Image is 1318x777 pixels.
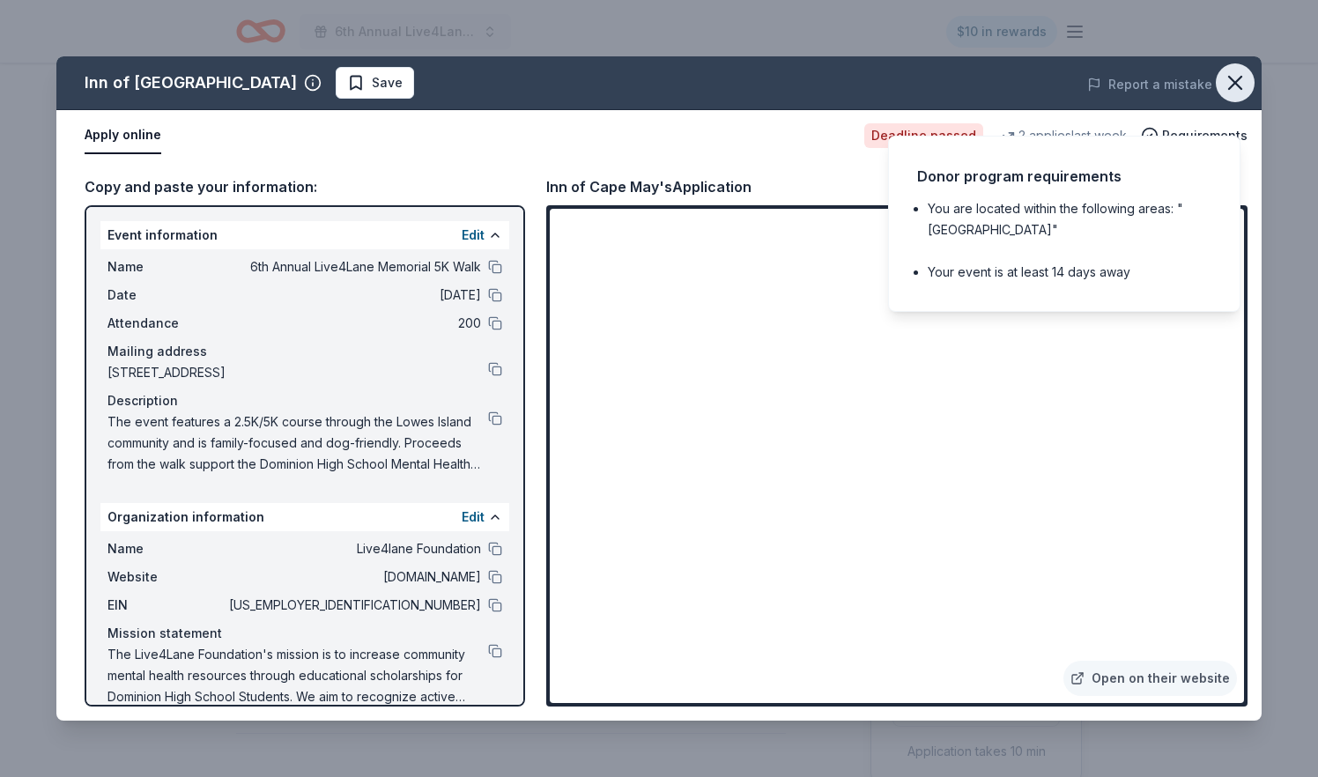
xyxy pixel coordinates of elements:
div: Copy and paste your information: [85,175,525,198]
div: Description [107,390,502,411]
span: The event features a 2.5K/5K course through the Lowes Island community and is family-focused and ... [107,411,488,475]
li: You are located within the following areas: "[GEOGRAPHIC_DATA]" [928,198,1211,240]
span: The Live4Lane Foundation's mission is to increase community mental health resources through educa... [107,644,488,707]
span: EIN [107,595,226,616]
li: Your event is at least 14 days away [928,262,1211,283]
div: Organization information [100,503,509,531]
div: 2 applies last week [997,125,1127,146]
span: Save [372,72,403,93]
div: Deadline passed [864,123,983,148]
button: Save [336,67,414,99]
span: 200 [226,313,481,334]
span: Date [107,285,226,306]
span: Name [107,256,226,277]
button: Apply online [85,117,161,154]
a: Open on their website [1063,661,1237,696]
span: [DATE] [226,285,481,306]
span: 6th Annual Live4Lane Memorial 5K Walk [226,256,481,277]
span: Live4lane Foundation [226,538,481,559]
button: Edit [462,225,485,246]
span: [STREET_ADDRESS] [107,362,488,383]
button: Requirements [1141,125,1248,146]
div: Mailing address [107,341,502,362]
span: [DOMAIN_NAME] [226,566,481,588]
div: Mission statement [107,623,502,644]
div: Donor program requirements [917,165,1211,188]
span: Name [107,538,226,559]
div: Inn of [GEOGRAPHIC_DATA] [85,69,297,97]
span: [US_EMPLOYER_IDENTIFICATION_NUMBER] [226,595,481,616]
span: Website [107,566,226,588]
button: Report a mistake [1087,74,1212,95]
span: Requirements [1162,125,1248,146]
div: Inn of Cape May's Application [546,175,752,198]
button: Edit [462,507,485,528]
div: Event information [100,221,509,249]
span: Attendance [107,313,226,334]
